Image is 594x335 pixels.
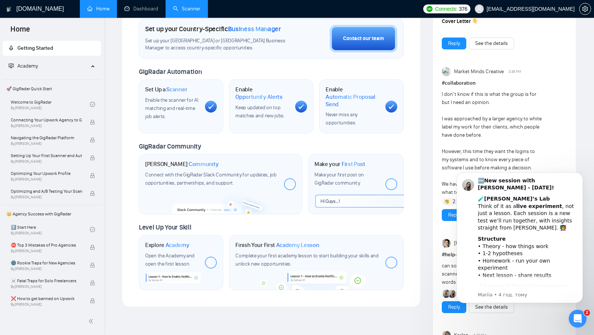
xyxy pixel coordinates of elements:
[579,6,591,12] a: setting
[11,221,90,238] a: 1️⃣ Start HereBy[PERSON_NAME]
[443,290,451,298] img: Korlan
[569,310,587,328] iframe: Intercom live chat
[3,41,101,56] li: Getting Started
[235,93,283,101] span: Opportunity Alerts
[442,90,542,270] div: I don’t know if this is what the group is for but I need an opinion. I was approached by a larger...
[145,38,293,52] span: Set up your [GEOGRAPHIC_DATA] or [GEOGRAPHIC_DATA] Business Manager to access country-specific op...
[6,3,12,15] img: logo
[124,6,158,12] a: dashboardDashboard
[90,280,95,286] span: lock
[166,241,189,249] span: Academy
[11,96,90,113] a: Welcome to GigRadarBy[PERSON_NAME]
[228,25,281,33] span: Business Manager
[235,104,285,119] span: Keep updated on top matches and new jobs.
[11,134,82,142] span: Navigating the GigRadar Platform
[11,241,82,249] span: ⛔ Top 3 Mistakes of Pro Agencies
[442,38,466,49] button: Reply
[9,63,14,68] span: fund-projection-screen
[475,303,508,311] a: See the details
[11,295,82,302] span: ❌ How to get banned on Upwork
[4,24,36,39] span: Home
[11,170,82,177] span: Optimizing Your Upwork Profile
[326,111,358,126] span: Never miss any opportunities.
[256,271,378,290] img: academy-bg.png
[342,160,365,168] span: First Post
[580,6,591,12] span: setting
[509,68,521,75] span: 3:38 PM
[276,241,319,249] span: Academy Lesson
[448,303,460,311] a: Reply
[442,251,567,259] h1: # help-channel
[11,259,82,267] span: 🌚 Rookie Traps for New Agencies
[3,81,100,96] span: 🚀 GigRadar Quick Start
[90,120,95,125] span: lock
[17,63,38,69] span: Academy
[314,172,364,186] span: Make your first post on GigRadar community.
[145,172,277,186] span: Connect with the GigRadar Slack Community for updates, job opportunities, partnerships, and support.
[442,301,466,313] button: Reply
[139,142,201,150] span: GigRadar Community
[88,318,96,325] span: double-left
[145,97,198,120] span: Enable the scanner for AI matching and real-time job alerts.
[459,5,467,13] span: 376
[442,262,542,286] div: can someone guide me on how to edit the scanner so it shows only for when 2 key words appear in t...
[173,6,200,12] a: searchScanner
[584,310,590,316] span: 2
[11,177,82,182] span: By [PERSON_NAME]
[435,5,457,13] span: Connects:
[90,173,95,178] span: lock
[454,68,504,76] span: Market Minds Creative
[442,209,466,221] button: Reply
[145,86,187,93] h1: Set Up a
[11,267,82,271] span: By [PERSON_NAME]
[11,302,82,307] span: By [PERSON_NAME]
[90,155,95,160] span: lock
[235,241,319,249] h1: Finish Your First
[477,6,482,12] span: user
[90,191,95,196] span: lock
[145,253,195,267] span: Open the Academy and open the first lesson.
[11,159,82,164] span: By [PERSON_NAME]
[145,241,189,249] h1: Explore
[145,160,219,168] h1: [PERSON_NAME]
[343,35,384,43] div: Contact our team
[326,86,379,108] h1: Enable
[9,63,38,69] span: Academy
[427,6,433,12] img: upwork-logo.png
[442,79,567,87] h1: # collaboration
[17,45,53,51] span: Getting Started
[3,206,100,221] span: 👑 Agency Success with GigRadar
[11,124,82,128] span: By [PERSON_NAME]
[446,166,594,308] iframe: Intercom notifications повідомлення
[90,102,95,107] span: check-circle
[139,223,191,231] span: Level Up Your Skill
[90,137,95,143] span: lock
[330,25,397,52] button: Contact our team
[90,263,95,268] span: lock
[11,284,82,289] span: By [PERSON_NAME]
[469,38,514,49] button: See the details
[189,160,219,168] span: Community
[11,116,82,124] span: Connecting Your Upwork Agency to GigRadar
[145,25,281,33] h1: Set up your Country-Specific
[11,195,82,199] span: By [PERSON_NAME]
[444,199,450,204] img: 🤔
[475,39,508,48] a: See the details
[235,86,289,100] h1: Enable
[326,93,379,108] span: Automatic Proposal Send
[235,253,379,267] span: Complete your first academy lesson to start building your skills and unlock new opportunities.
[90,227,95,232] span: check-circle
[11,188,82,195] span: Optimizing and A/B Testing Your Scanner for Better Results
[442,18,478,25] strong: Cover Letter 👇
